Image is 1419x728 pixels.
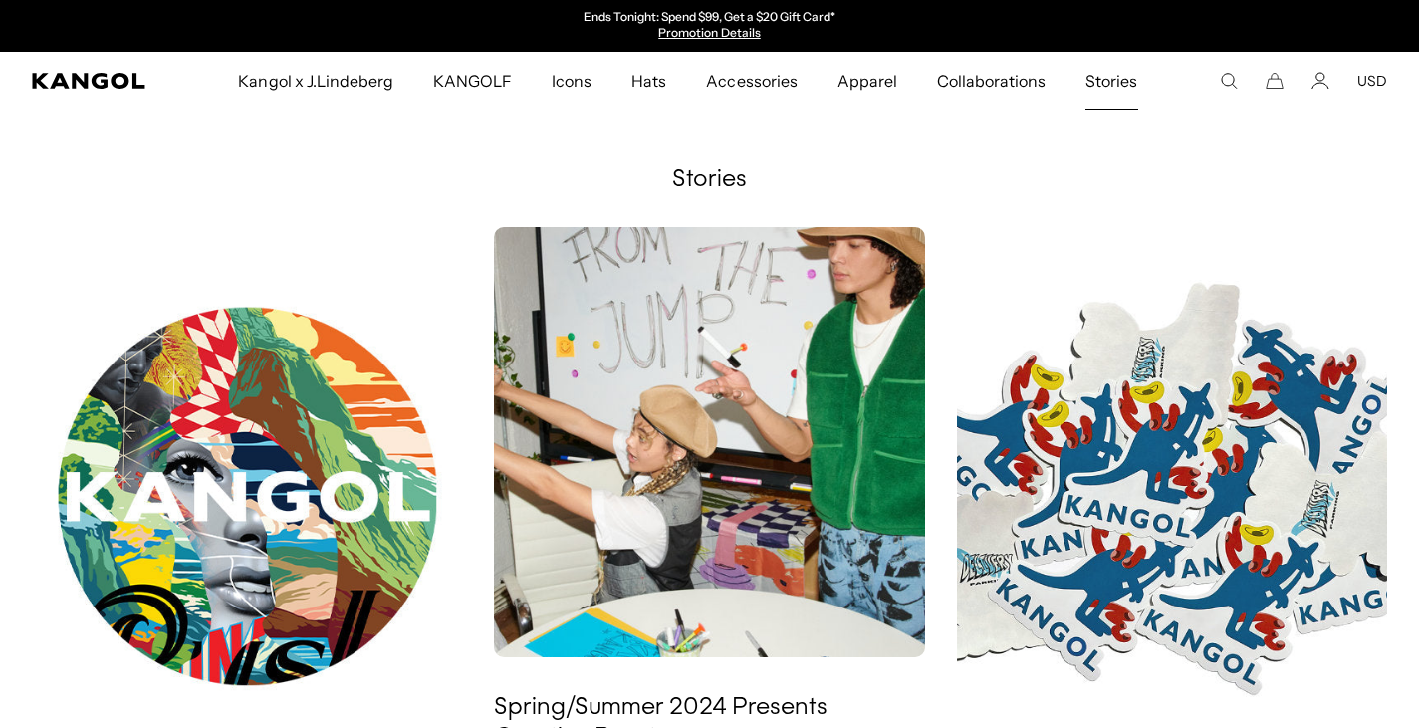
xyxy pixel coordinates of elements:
a: KANGOLF [413,52,532,110]
a: Promotion Details [658,25,760,40]
slideshow-component: Announcement bar [505,10,915,42]
button: USD [1357,72,1387,90]
a: Hats [611,52,686,110]
span: KANGOLF [433,52,512,110]
summary: Search here [1220,72,1238,90]
div: 1 of 2 [505,10,915,42]
p: Ends Tonight: Spend $99, Get a $20 Gift Card* [584,10,835,26]
span: Hats [631,52,666,110]
a: Account [1311,72,1329,90]
a: Icons [532,52,611,110]
a: Accessories [686,52,817,110]
a: Apparel [818,52,917,110]
a: Kangol x J.Lindeberg [218,52,413,110]
span: Icons [552,52,591,110]
span: Collaborations [937,52,1046,110]
span: Stories [1085,52,1137,110]
span: Accessories [706,52,797,110]
span: Apparel [837,52,897,110]
a: Collaborations [917,52,1065,110]
img: Spring/Summer 2024 Presents Creative Reset [494,227,924,657]
a: Stories [1065,52,1157,110]
div: Announcement [505,10,915,42]
button: Cart [1266,72,1284,90]
span: Kangol x J.Lindeberg [238,52,393,110]
a: Kangol [32,73,156,89]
